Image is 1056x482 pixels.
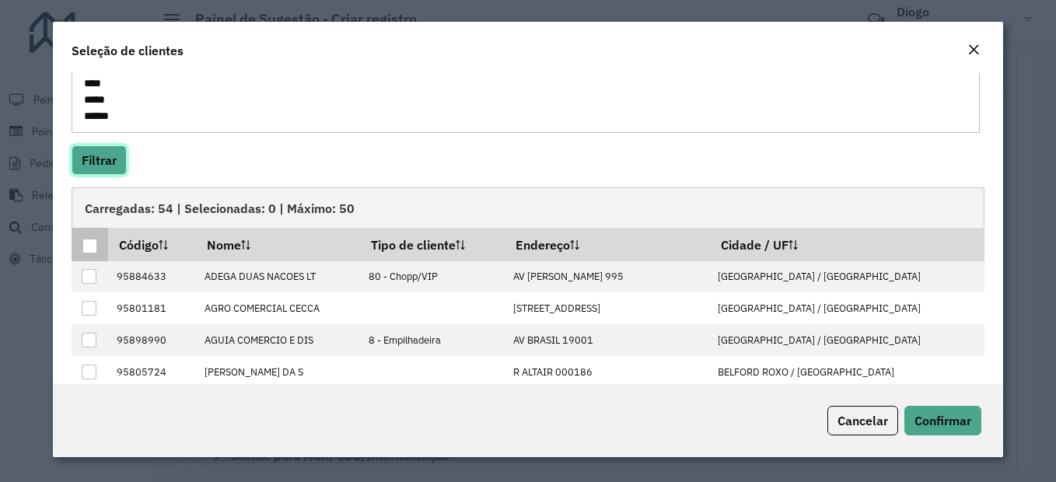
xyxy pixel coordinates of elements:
td: AV BRASIL 19001 [505,324,710,356]
td: 80 - Chopp/VIP [361,261,505,293]
em: Fechar [967,44,980,56]
td: BELFORD ROXO / [GEOGRAPHIC_DATA] [710,356,984,388]
td: AGRO COMERCIAL CECCA [196,292,360,324]
td: [GEOGRAPHIC_DATA] / [GEOGRAPHIC_DATA] [710,292,984,324]
span: Cancelar [837,413,888,428]
td: 95805724 [108,356,196,388]
div: Carregadas: 54 | Selecionadas: 0 | Máximo: 50 [72,187,984,228]
td: ADEGA DUAS NACOES LT [196,261,360,293]
button: Confirmar [904,406,981,435]
td: [GEOGRAPHIC_DATA] / [GEOGRAPHIC_DATA] [710,324,984,356]
button: Filtrar [72,145,127,175]
td: R ALTAIR 000186 [505,356,710,388]
th: Endereço [505,228,710,260]
td: 95898990 [108,324,196,356]
td: 95801181 [108,292,196,324]
th: Cidade / UF [710,228,984,260]
th: Tipo de cliente [361,228,505,260]
td: [GEOGRAPHIC_DATA] / [GEOGRAPHIC_DATA] [710,261,984,293]
button: Close [963,40,984,61]
h4: Seleção de clientes [72,41,184,60]
th: Nome [196,228,360,260]
td: AV [PERSON_NAME] 995 [505,261,710,293]
span: Confirmar [914,413,971,428]
td: 95884633 [108,261,196,293]
th: Código [108,228,196,260]
td: 8 - Empilhadeira [361,324,505,356]
button: Cancelar [827,406,898,435]
td: AGUIA COMERCIO E DIS [196,324,360,356]
td: [STREET_ADDRESS] [505,292,710,324]
td: [PERSON_NAME] DA S [196,356,360,388]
